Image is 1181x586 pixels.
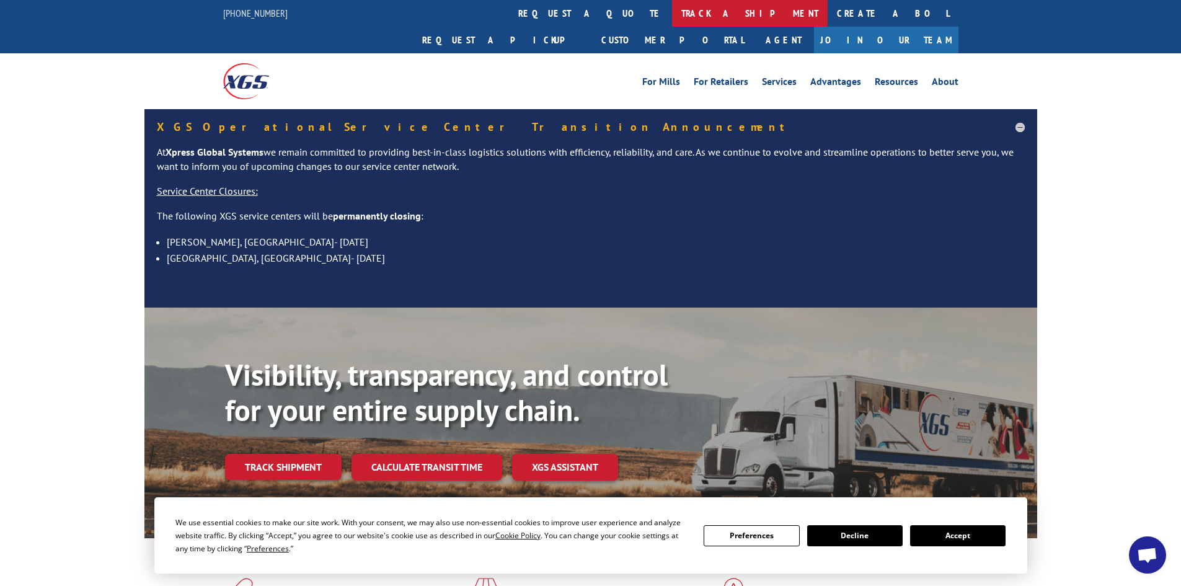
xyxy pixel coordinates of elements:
a: Customer Portal [592,27,753,53]
p: At we remain committed to providing best-in-class logistics solutions with efficiency, reliabilit... [157,145,1025,185]
div: Cookie Consent Prompt [154,497,1027,574]
a: Advantages [810,77,861,91]
a: Join Our Team [814,27,958,53]
button: Preferences [704,525,799,546]
button: Decline [807,525,903,546]
li: [GEOGRAPHIC_DATA], [GEOGRAPHIC_DATA]- [DATE] [167,250,1025,266]
a: Resources [875,77,918,91]
a: XGS ASSISTANT [512,454,618,481]
h5: XGS Operational Service Center Transition Announcement [157,122,1025,133]
p: The following XGS service centers will be : [157,209,1025,234]
a: About [932,77,958,91]
a: Request a pickup [413,27,592,53]
a: Open chat [1129,536,1166,574]
u: Service Center Closures: [157,185,258,197]
div: We use essential cookies to make our site work. With your consent, we may also use non-essential ... [175,516,689,555]
span: Preferences [247,543,289,554]
button: Accept [910,525,1006,546]
a: [PHONE_NUMBER] [223,7,288,19]
span: Cookie Policy [495,530,541,541]
a: Agent [753,27,814,53]
li: [PERSON_NAME], [GEOGRAPHIC_DATA]- [DATE] [167,234,1025,250]
a: Track shipment [225,454,342,480]
a: For Mills [642,77,680,91]
a: Services [762,77,797,91]
strong: permanently closing [333,210,421,222]
strong: Xpress Global Systems [166,146,263,158]
a: For Retailers [694,77,748,91]
b: Visibility, transparency, and control for your entire supply chain. [225,355,668,430]
a: Calculate transit time [352,454,502,481]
